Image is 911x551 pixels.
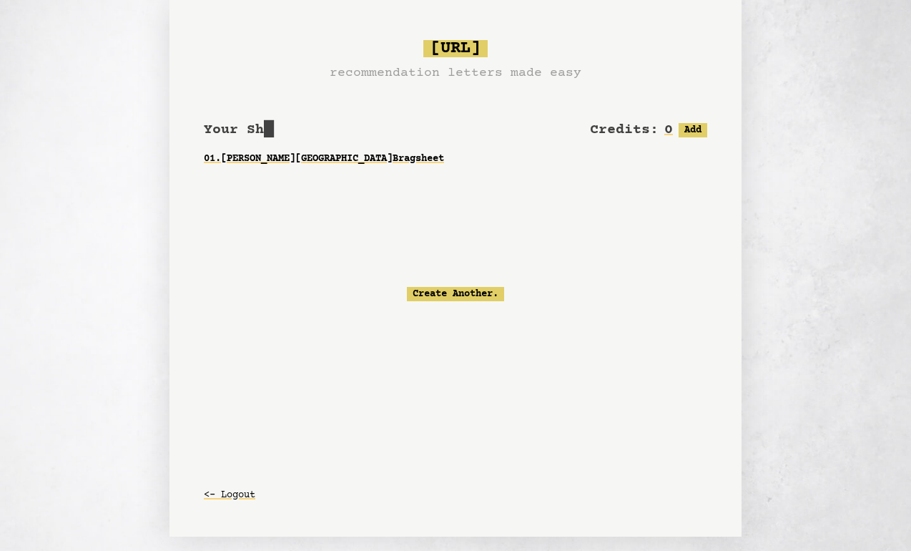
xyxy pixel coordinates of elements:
[423,40,488,57] span: [URL]
[330,63,581,83] h3: recommendation letters made easy
[664,120,673,140] h2: 0
[204,482,255,508] button: <- Logout
[590,120,659,140] h2: Credits:
[407,287,504,301] a: Create Another.
[204,122,274,138] span: Your Sh █
[679,123,707,137] button: Add
[204,146,707,172] a: 01.[PERSON_NAME][GEOGRAPHIC_DATA]Bragsheet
